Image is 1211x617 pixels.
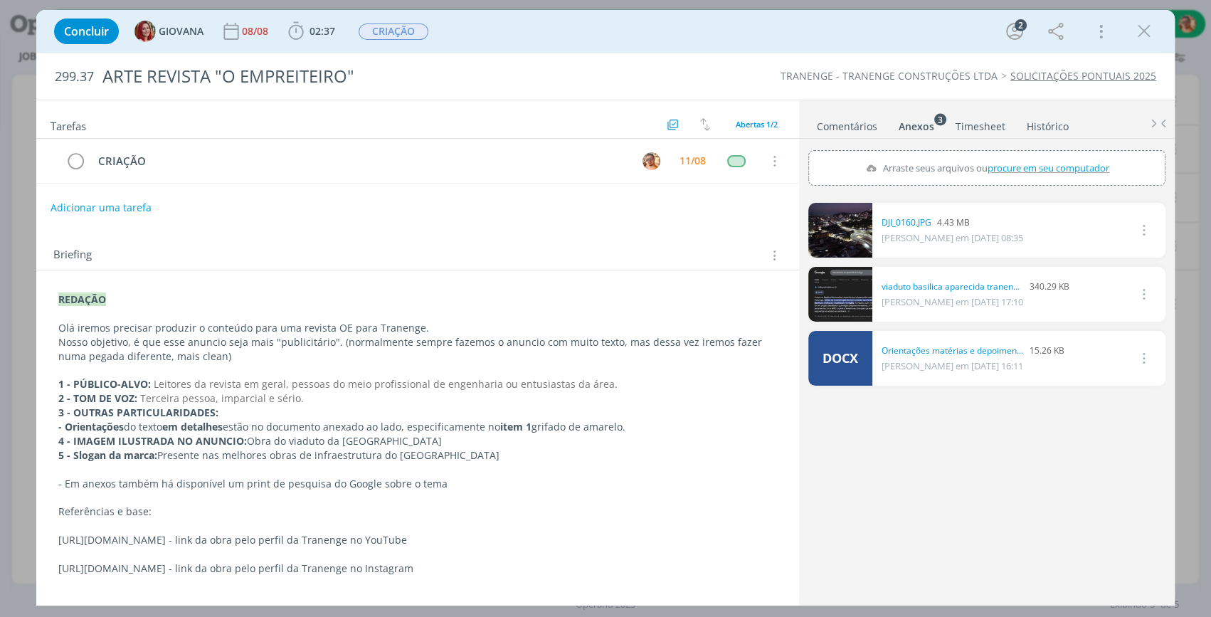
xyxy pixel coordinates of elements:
[359,23,428,40] span: CRIAÇÃO
[1026,113,1069,134] a: Histórico
[700,118,710,131] img: arrow-down-up.svg
[55,69,94,85] span: 299.37
[899,120,934,134] div: Anexos
[54,19,119,44] button: Concluir
[58,321,777,335] p: Olá iremos precisar produzir o conteúdo para uma revista OE para Tranenge.
[882,344,1024,357] a: Orientações matérias e depoimentos OE 2025.ATUALIZADOdocx(1).docx
[58,292,106,306] strong: REDAÇÃO
[58,505,777,519] p: Referências e base:
[955,113,1006,134] a: Timesheet
[58,406,218,419] strong: 3 - OUTRAS PARTICULARIDADES:
[816,113,878,134] a: Comentários
[58,377,151,391] strong: 1 - PÚBLICO-ALVO:
[58,533,777,547] p: [URL][DOMAIN_NAME] - link da obra pelo perfil da Tranenge no YouTube
[134,21,203,42] button: GGIOVANA
[358,23,429,41] button: CRIAÇÃO
[882,216,931,229] a: DJI_0160.JPG
[640,150,662,172] button: V
[58,561,777,576] p: [URL][DOMAIN_NAME] - link da obra pelo perfil da Tranenge no Instagram
[242,26,271,36] div: 08/08
[134,21,156,42] img: G
[58,420,124,433] strong: - Orientações
[310,24,335,38] span: 02:37
[140,391,304,405] span: Terceira pessoa, imparcial e sério.
[58,477,448,490] span: - Em anexos também há disponível um print de pesquisa do Google sobre o tema
[162,420,223,433] strong: em detalhes
[154,377,618,391] span: Leitores da revista em geral, pessoas do meio profissional de engenharia ou entusiastas da área.
[92,152,629,170] div: CRIAÇÃO
[500,420,532,433] strong: item 1
[36,10,1175,606] div: dialog
[934,113,946,125] sup: 3
[808,331,872,386] a: DOCX
[1010,69,1156,83] a: SOLICITAÇÕES PONTUAIS 2025
[58,448,157,462] strong: 5 - Slogan da marca:
[781,69,998,83] a: TRANENGE - TRANENGE CONSTRUÇÕES LTDA
[58,391,137,405] strong: 2 - TOM DE VOZ:
[58,420,777,434] p: do texto estão no documento anexado ao lado, especificamente no grifado de amarelo.
[1003,20,1026,43] button: 2
[1015,19,1027,31] div: 2
[882,280,1024,293] a: viaduto basilica aparecida tranenge.png
[642,152,660,170] img: V
[58,434,777,448] p: Obra do viaduto da [GEOGRAPHIC_DATA]
[97,59,692,94] div: ARTE REVISTA "O EMPREITEIRO"
[882,295,1023,308] span: [PERSON_NAME] em [DATE] 17:10
[860,159,1114,177] label: Arraste seus arquivos ou
[64,26,109,37] span: Concluir
[285,20,339,43] button: 02:37
[882,359,1023,372] span: [PERSON_NAME] em [DATE] 16:11
[679,156,706,166] div: 11/08
[736,119,778,130] span: Abertas 1/2
[51,116,86,133] span: Tarefas
[58,448,777,463] p: Presente nas melhores obras de infraestrutura do [GEOGRAPHIC_DATA]
[159,26,203,36] span: GIOVANA
[50,195,152,221] button: Adicionar uma tarefa
[882,344,1064,357] div: 15.26 KB
[882,280,1069,293] div: 340.29 KB
[58,434,247,448] strong: 4 - IMAGEM ILUSTRADA NO ANUNCIO:
[882,216,1023,229] div: 4.43 MB
[882,231,1023,244] span: [PERSON_NAME] em [DATE] 08:35
[58,335,777,364] p: Nosso objetivo, é que esse anuncio seja mais "publicitário". (normalmente sempre fazemos o anunci...
[988,162,1109,174] span: procure em seu computador
[53,246,92,265] span: Briefing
